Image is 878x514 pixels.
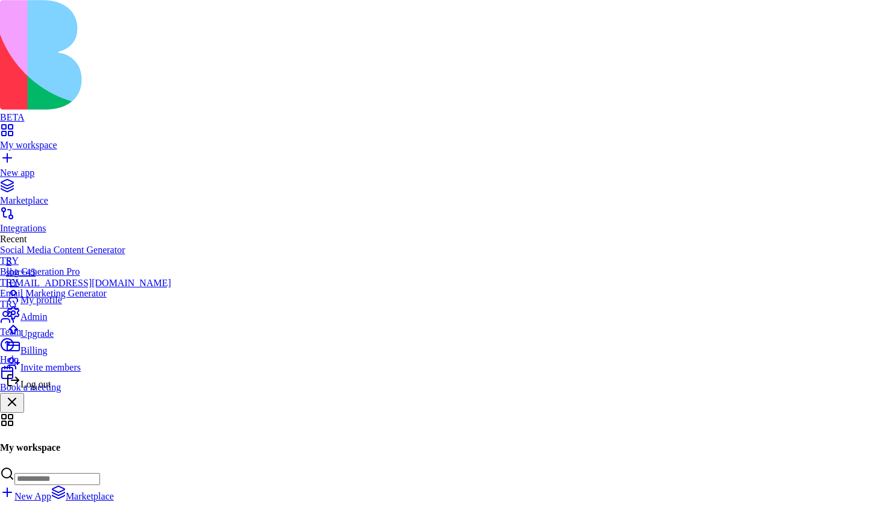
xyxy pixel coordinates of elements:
[20,379,51,389] span: Log out
[6,356,171,373] a: Invite members
[6,306,171,322] a: Admin
[20,362,81,372] span: Invite members
[6,322,171,339] a: Upgrade
[6,267,171,278] div: shir+45
[6,256,11,266] span: S
[20,312,47,322] span: Admin
[6,256,171,289] a: Sshir+45[EMAIL_ADDRESS][DOMAIN_NAME]
[6,278,171,289] div: [EMAIL_ADDRESS][DOMAIN_NAME]
[6,289,171,306] a: My profile
[20,345,47,356] span: Billing
[6,339,171,356] a: Billing
[20,295,62,305] span: My profile
[20,328,54,339] span: Upgrade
